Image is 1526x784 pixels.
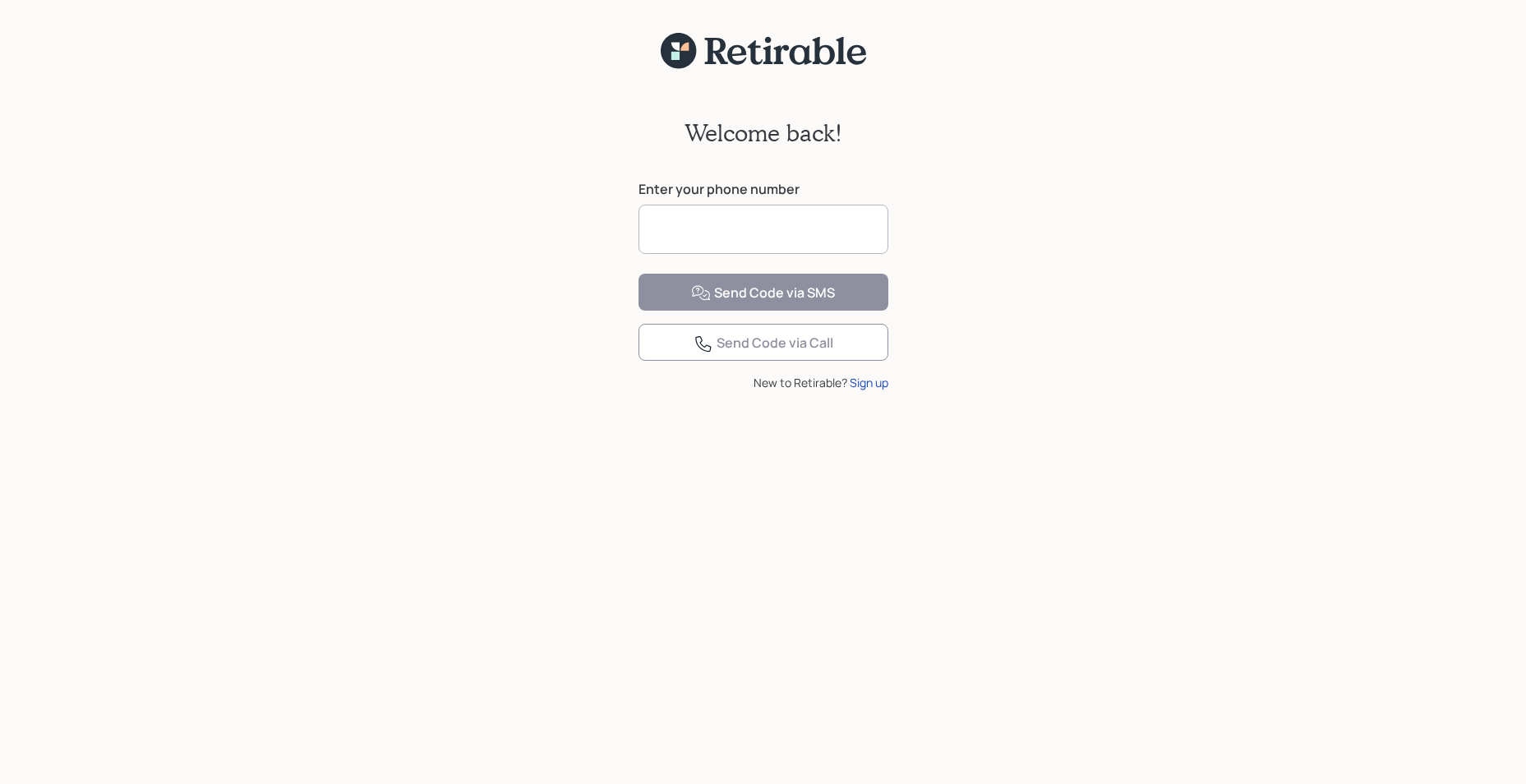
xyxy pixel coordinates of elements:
div: New to Retirable? [639,374,888,391]
div: Send Code via Call [694,334,833,353]
button: Send Code via Call [639,324,888,361]
div: Sign up [850,374,888,391]
div: Send Code via SMS [691,284,835,303]
label: Enter your phone number [639,180,888,198]
button: Send Code via SMS [639,274,888,311]
h2: Welcome back! [685,119,842,147]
